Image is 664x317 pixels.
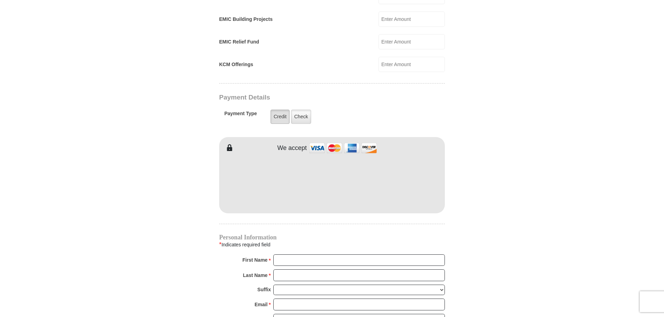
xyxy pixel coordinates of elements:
strong: Suffix [257,285,271,294]
label: EMIC Building Projects [219,16,273,23]
input: Enter Amount [379,34,445,49]
img: credit cards accepted [308,141,378,156]
label: Check [291,110,311,124]
label: Credit [271,110,290,124]
h4: Personal Information [219,235,445,240]
label: KCM Offerings [219,61,253,68]
input: Enter Amount [379,57,445,72]
div: Indicates required field [219,240,445,249]
h4: We accept [277,144,307,152]
h5: Payment Type [224,111,257,120]
label: EMIC Relief Fund [219,38,259,46]
input: Enter Amount [379,11,445,27]
h3: Payment Details [219,94,396,102]
strong: Last Name [243,270,268,280]
strong: First Name [242,255,267,265]
strong: Email [255,300,267,309]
